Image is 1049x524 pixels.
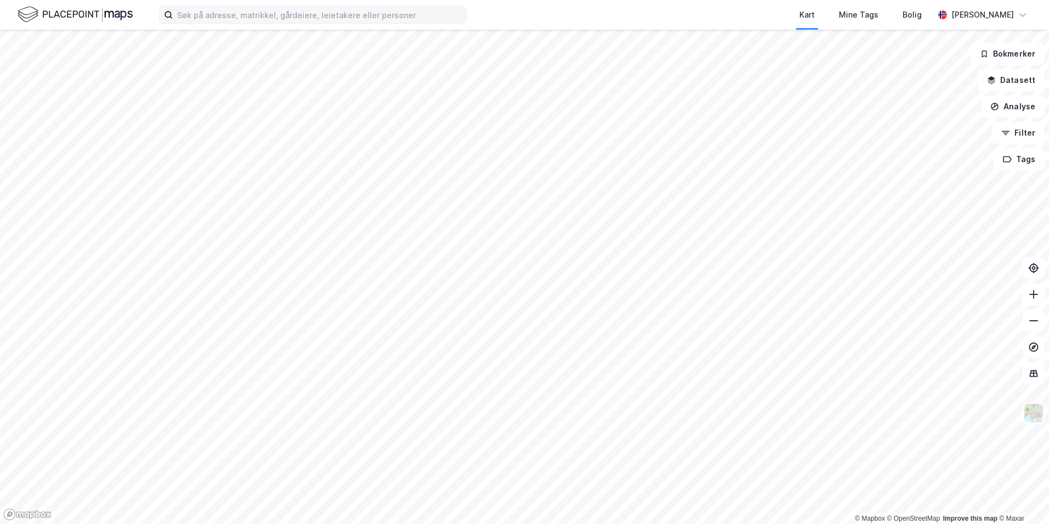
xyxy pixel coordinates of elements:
[173,7,466,23] input: Søk på adresse, matrikkel, gårdeiere, leietakere eller personer
[951,8,1014,21] div: [PERSON_NAME]
[903,8,922,21] div: Bolig
[994,471,1049,524] iframe: Chat Widget
[994,471,1049,524] div: Kontrollprogram for chat
[839,8,878,21] div: Mine Tags
[18,5,133,24] img: logo.f888ab2527a4732fd821a326f86c7f29.svg
[799,8,815,21] div: Kart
